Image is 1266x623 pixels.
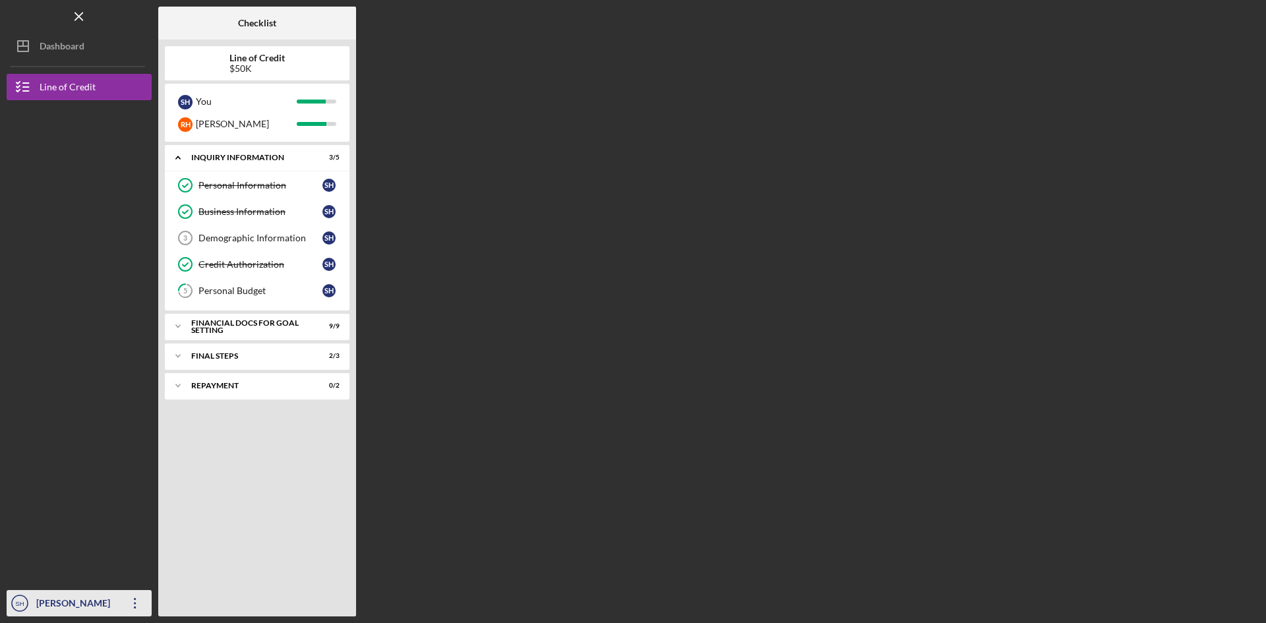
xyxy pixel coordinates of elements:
[7,33,152,59] button: Dashboard
[316,382,340,390] div: 0 / 2
[7,590,152,616] button: SH[PERSON_NAME]
[171,225,343,251] a: 3Demographic InformationSH
[322,179,336,192] div: S H
[191,319,307,334] div: Financial Docs for Goal Setting
[171,198,343,225] a: Business InformationSH
[183,287,187,295] tspan: 5
[198,285,322,296] div: Personal Budget
[229,53,285,63] b: Line of Credit
[316,154,340,162] div: 3 / 5
[196,90,297,113] div: You
[322,258,336,271] div: S H
[198,259,322,270] div: Credit Authorization
[322,284,336,297] div: S H
[7,74,152,100] button: Line of Credit
[178,95,193,109] div: S H
[15,600,24,607] text: SH
[196,113,297,135] div: [PERSON_NAME]
[40,33,84,63] div: Dashboard
[322,231,336,245] div: S H
[40,74,96,104] div: Line of Credit
[178,117,193,132] div: R H
[191,352,307,360] div: FINAL STEPS
[316,322,340,330] div: 9 / 9
[238,18,276,28] b: Checklist
[198,233,322,243] div: Demographic Information
[183,234,187,242] tspan: 3
[229,63,285,74] div: $50K
[191,154,307,162] div: INQUIRY INFORMATION
[198,206,322,217] div: Business Information
[33,590,119,620] div: [PERSON_NAME]
[191,382,307,390] div: Repayment
[171,278,343,304] a: 5Personal BudgetSH
[322,205,336,218] div: S H
[316,352,340,360] div: 2 / 3
[198,180,322,191] div: Personal Information
[171,172,343,198] a: Personal InformationSH
[171,251,343,278] a: Credit AuthorizationSH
